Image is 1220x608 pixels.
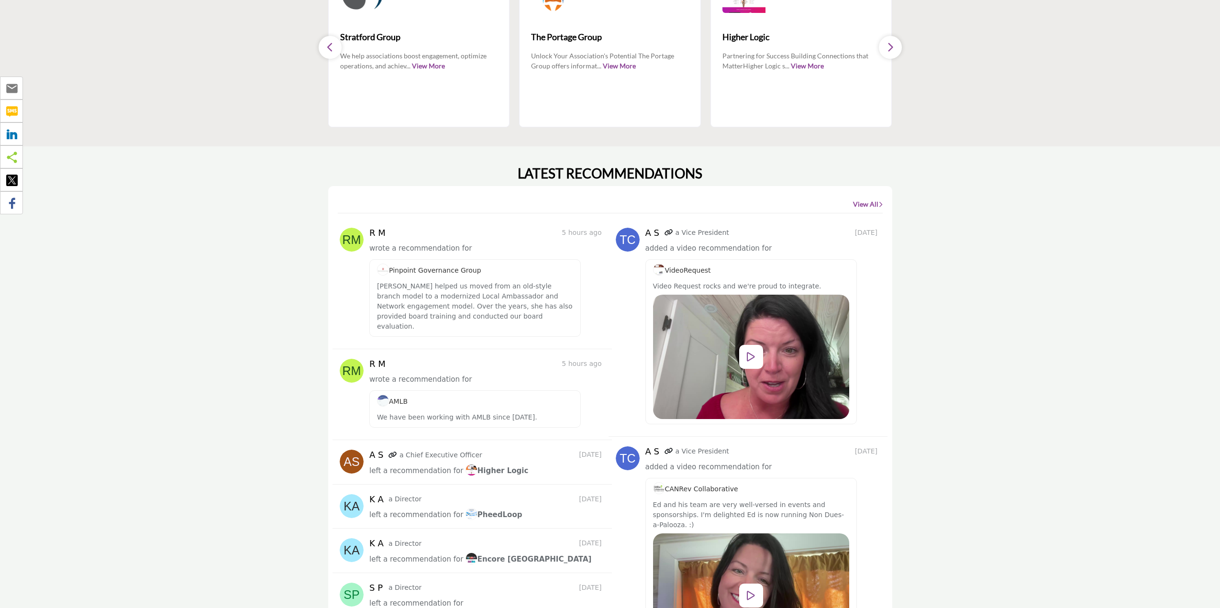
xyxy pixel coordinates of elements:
img: video thumbnail [653,295,849,419]
span: The Portage Group [531,31,689,44]
span: ... [406,62,410,70]
span: 5 hours ago [562,359,604,369]
img: avtar-image [340,450,364,474]
span: ... [597,62,601,70]
img: image [377,264,389,276]
img: image [466,464,477,476]
h5: R M [369,359,386,369]
h5: R M [369,228,386,238]
span: [DATE] [855,228,880,238]
span: [DATE] [579,450,604,460]
img: avtar-image [340,538,364,562]
a: imageEncore [GEOGRAPHIC_DATA] [466,553,592,565]
span: left a recommendation for [369,466,463,475]
p: a Director [388,583,421,593]
img: avtar-image [616,228,640,252]
span: left a recommendation for [369,555,463,564]
h2: LATEST RECOMMENDATIONS [518,166,702,182]
p: We help associations boost engagement, optimize operations, and achiev [340,51,498,70]
p: Partnering for Success Building Connections that MatterHigher Logic s [722,51,880,70]
a: imageVideoRequest [653,266,711,274]
h5: S P [369,583,386,593]
span: left a recommendation for [369,599,463,608]
span: [DATE] [579,538,604,548]
img: avtar-image [616,446,640,470]
span: wrote a recommendation for [369,244,472,253]
img: image [653,482,665,494]
img: image [466,553,477,564]
p: We have been working with AMLB since [DATE]. [377,412,573,422]
span: ... [785,62,789,70]
h5: A S [369,450,386,460]
img: avtar-image [340,494,364,518]
p: Video Request rocks and we're proud to integrate. [653,281,849,291]
span: [DATE] [579,494,604,504]
h5: K A [369,494,386,505]
a: Stratford Group [340,24,498,50]
p: [PERSON_NAME] helped us moved from an old-style branch model to a modernized Local Ambassador and... [377,281,573,332]
span: Higher Logic [466,466,529,475]
a: Higher Logic [722,24,880,50]
a: imagePheedLoop [466,509,522,521]
img: avtar-image [340,228,364,252]
a: View All [853,199,883,209]
p: a Vice President [676,446,729,456]
span: Pinpoint Governance Group [377,266,481,274]
p: a Chief Executive Officer [399,450,482,460]
a: View More [412,62,445,70]
p: a Director [388,494,421,504]
span: left a recommendation for [369,510,463,519]
h5: A S [645,228,662,238]
span: Higher Logic [722,31,880,44]
img: avtar-image [340,583,364,607]
a: The Portage Group [531,24,689,50]
a: imageCANRev Collaborative [653,485,738,493]
p: a Vice President [676,228,729,238]
h5: K A [369,538,386,549]
img: image [377,395,389,407]
span: Encore [GEOGRAPHIC_DATA] [466,555,592,564]
span: AMLB [377,398,408,405]
img: image [466,508,477,520]
span: PheedLoop [466,510,522,519]
p: Ed and his team are very well-versed in events and sponsorships. I'm delighted Ed is now running ... [653,500,849,530]
img: avtar-image [340,359,364,383]
span: VideoRequest [653,266,711,274]
h5: A S [645,446,662,457]
a: imageAMLB [377,398,408,405]
span: [DATE] [579,583,604,593]
span: added a video recommendation for [645,244,772,253]
span: 5 hours ago [562,228,604,238]
span: [DATE] [855,446,880,456]
span: CANRev Collaborative [653,485,738,493]
a: imagePinpoint Governance Group [377,266,481,274]
p: Unlock Your Association's Potential The Portage Group offers informat [531,51,689,70]
span: added a video recommendation for [645,463,772,471]
p: a Director [388,539,421,549]
a: View More [603,62,636,70]
span: wrote a recommendation for [369,375,472,384]
a: View More [791,62,824,70]
a: imageHigher Logic [466,465,529,477]
span: Stratford Group [340,31,498,44]
img: image [653,264,665,276]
